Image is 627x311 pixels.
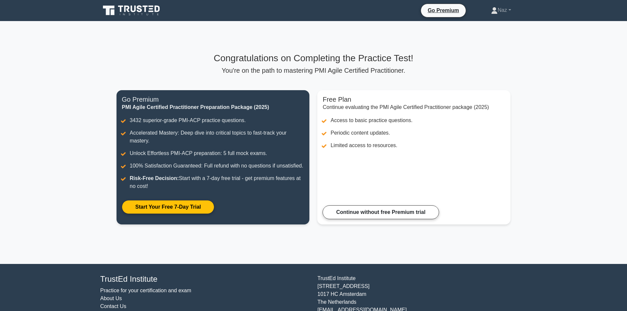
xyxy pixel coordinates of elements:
[100,288,192,293] a: Practice for your certification and exam
[424,6,463,14] a: Go Premium
[117,66,510,74] p: You're on the path to mastering PMI Agile Certified Practitioner.
[323,205,439,219] a: Continue without free Premium trial
[122,200,214,214] a: Start Your Free 7-Day Trial
[100,296,122,301] a: About Us
[117,53,510,64] h3: Congratulations on Completing the Practice Test!
[100,303,126,309] a: Contact Us
[100,274,310,284] h4: TrustEd Institute
[475,4,527,17] a: Naz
